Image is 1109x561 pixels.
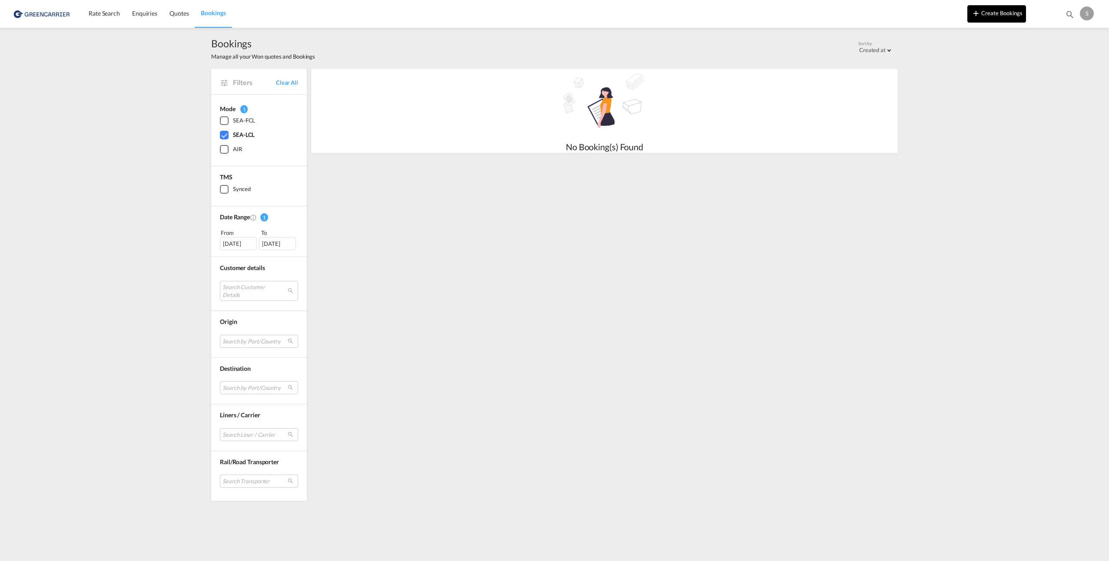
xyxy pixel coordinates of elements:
span: Date Range [220,213,250,221]
div: Rail/Road Transporter [220,458,298,466]
span: Bookings [211,36,315,50]
img: 1378a7308afe11ef83610d9e779c6b34.png [13,4,72,23]
span: Filters [233,78,276,87]
div: [DATE] [259,237,296,250]
div: To [260,228,299,237]
md-checkbox: AIR [220,145,298,154]
button: icon-plus 400-fgCreate Bookings [967,5,1026,23]
md-icon: Created On [250,214,257,221]
md-icon: assets/icons/custom/empty_shipments.svg [539,69,670,141]
span: Bookings [201,9,226,16]
span: Customer details [220,264,265,271]
md-checkbox: SEA-FCL [220,116,298,125]
span: Enquiries [132,10,157,17]
span: Sort by [858,40,872,46]
div: AIR [233,145,242,154]
span: Manage all your Won quotes and Bookings [211,53,315,60]
md-icon: icon-magnify [1065,10,1075,19]
md-icon: icon-plus 400-fg [971,8,981,18]
md-checkbox: Synced [220,185,298,194]
div: Created at [859,46,886,53]
div: Destination [220,364,298,373]
div: No Booking(s) Found [539,141,670,153]
div: [DATE] [220,237,257,250]
span: Rail/Road Transporter [220,458,279,465]
md-checkbox: SEA-LCL [220,131,298,139]
div: Liners / Carrier [220,411,298,419]
div: SEA-LCL [233,131,255,139]
div: Customer details [220,264,298,272]
div: S [1080,7,1094,20]
span: 1 [260,213,268,221]
span: Quotes [169,10,189,17]
span: Destination [220,365,251,372]
span: Liners / Carrier [220,411,260,419]
div: icon-magnify [1065,10,1075,23]
span: Mode [220,105,236,112]
span: Rate Search [89,10,120,17]
span: Origin [220,318,237,325]
div: SEA-FCL [233,116,255,125]
span: 1 [240,105,248,113]
div: Synced [233,185,250,194]
span: From To [DATE][DATE] [220,228,298,250]
a: Clear All [276,79,298,86]
div: From [220,228,258,237]
span: TMS [220,173,232,181]
div: Origin [220,317,298,326]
